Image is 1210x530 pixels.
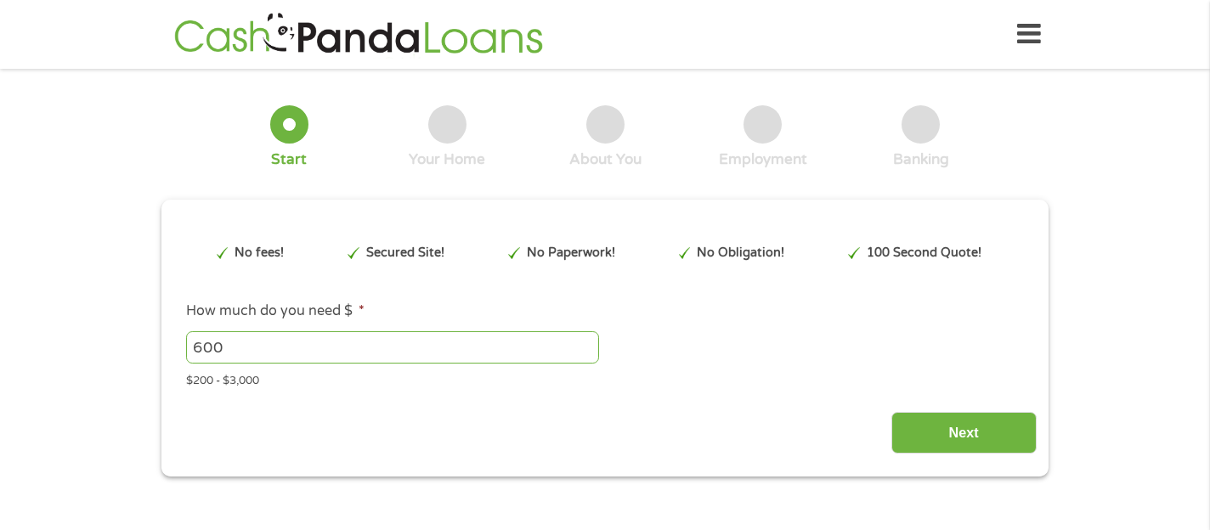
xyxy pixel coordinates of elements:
p: 100 Second Quote! [867,244,981,262]
div: About You [569,150,642,169]
p: No Paperwork! [527,244,615,262]
div: Start [271,150,307,169]
label: How much do you need $ [186,302,365,320]
div: $200 - $3,000 [186,367,1024,390]
p: No Obligation! [697,244,784,262]
input: Next [891,412,1037,454]
div: Banking [893,150,949,169]
p: Secured Site! [366,244,444,262]
img: GetLoanNow Logo [169,10,548,59]
p: No fees! [235,244,284,262]
div: Employment [719,150,807,169]
div: Your Home [409,150,485,169]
